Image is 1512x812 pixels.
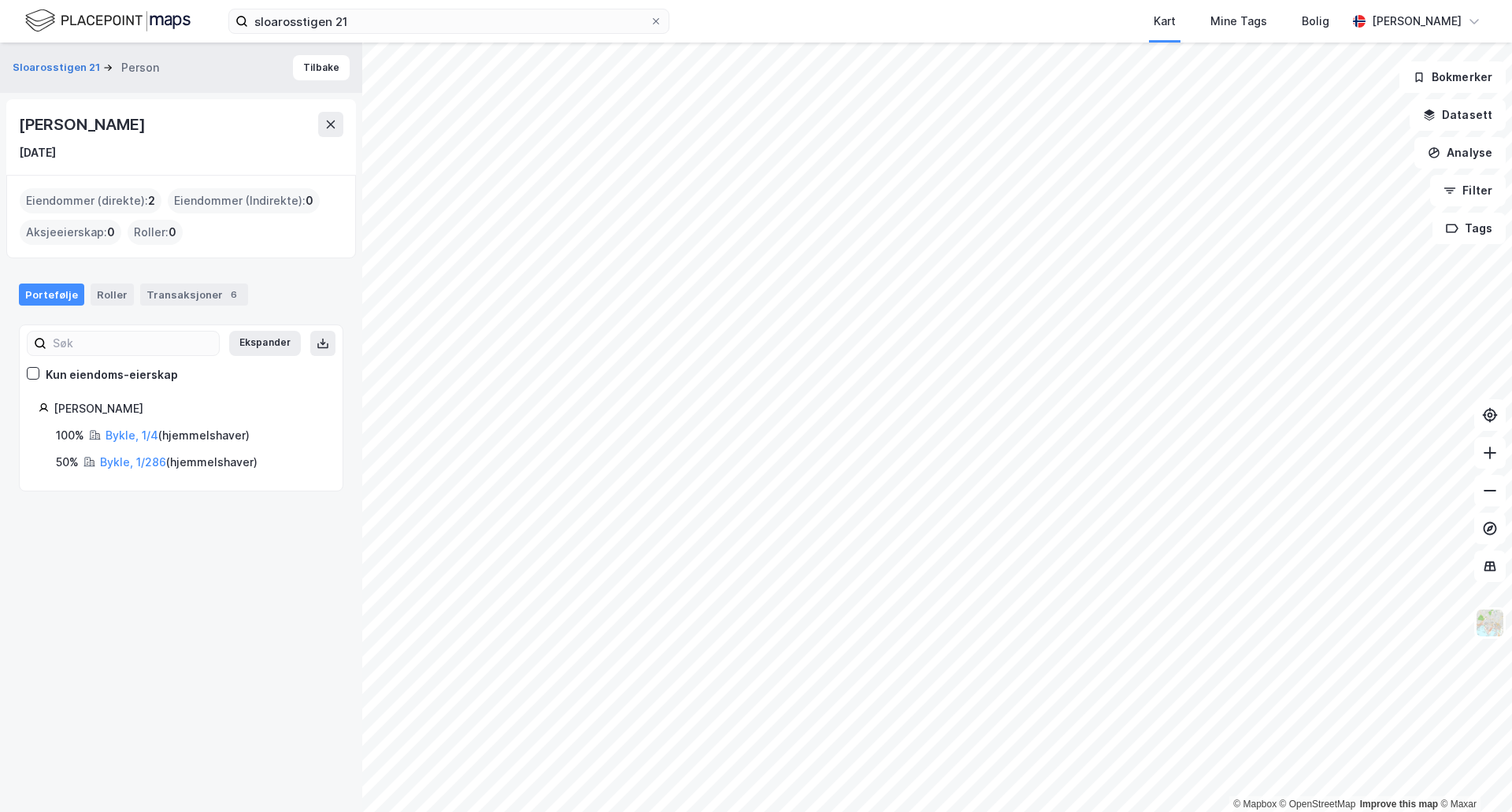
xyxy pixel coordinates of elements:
div: Eiendommer (direkte) : [20,188,161,213]
div: Mine Tags [1210,12,1267,31]
span: 2 [148,191,155,210]
div: Kun eiendoms-eierskap [46,365,178,384]
div: 100% [56,426,84,445]
div: Kontrollprogram for chat [1433,736,1512,812]
div: 6 [226,287,242,302]
a: Bykle, 1/4 [106,428,158,442]
input: Søk på adresse, matrikkel, gårdeiere, leietakere eller personer [248,9,650,33]
span: 0 [107,223,115,242]
div: Person [121,58,159,77]
div: 50% [56,453,79,472]
div: [DATE] [19,143,56,162]
button: Datasett [1410,99,1506,131]
div: [PERSON_NAME] [19,112,148,137]
div: Eiendommer (Indirekte) : [168,188,320,213]
div: Transaksjoner [140,284,248,306]
div: ( hjemmelshaver ) [100,453,258,472]
a: OpenStreetMap [1280,799,1356,810]
img: logo.f888ab2527a4732fd821a326f86c7f29.svg [25,7,191,35]
button: Tags [1432,213,1506,244]
img: Z [1475,608,1505,638]
iframe: Chat Widget [1433,736,1512,812]
button: Tilbake [293,55,350,80]
div: Roller [91,284,134,306]
a: Improve this map [1360,799,1438,810]
div: Kart [1154,12,1176,31]
div: [PERSON_NAME] [54,399,324,418]
div: Bolig [1302,12,1329,31]
div: Portefølje [19,284,84,306]
div: ( hjemmelshaver ) [106,426,250,445]
button: Bokmerker [1399,61,1506,93]
a: Bykle, 1/286 [100,455,166,469]
input: Søk [46,332,219,355]
button: Analyse [1414,137,1506,169]
button: Sloarosstigen 21 [13,60,103,76]
div: Roller : [128,220,183,245]
button: Filter [1430,175,1506,206]
a: Mapbox [1233,799,1277,810]
span: 0 [306,191,313,210]
div: [PERSON_NAME] [1372,12,1462,31]
div: Aksjeeierskap : [20,220,121,245]
span: 0 [169,223,176,242]
button: Ekspander [229,331,301,356]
